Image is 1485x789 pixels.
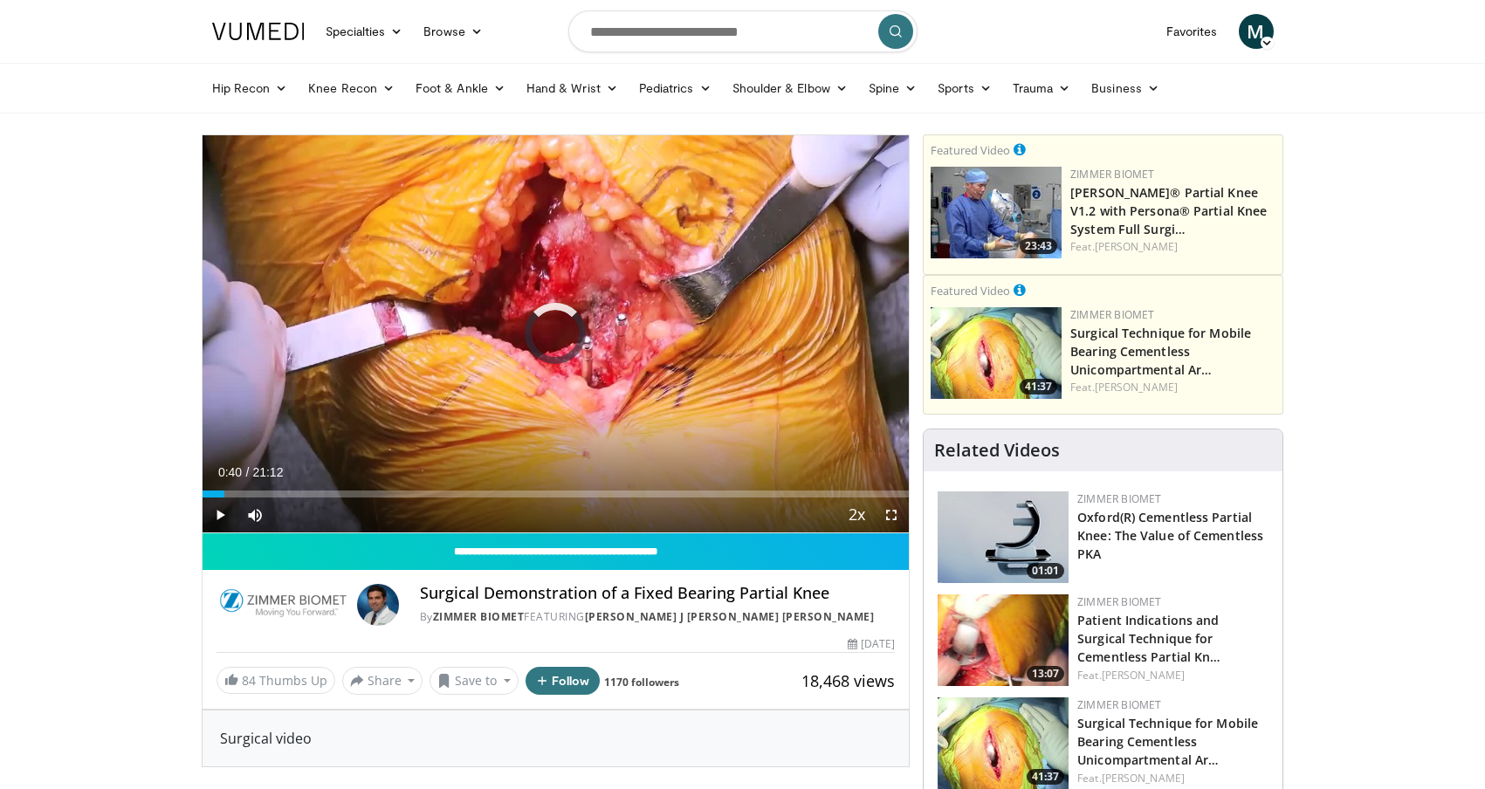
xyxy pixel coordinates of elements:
div: Surgical video [220,728,892,749]
a: Hand & Wrist [516,71,629,106]
a: Patient Indications and Surgical Technique for Cementless Partial Kn… [1077,612,1220,665]
a: 41:37 [931,307,1062,399]
button: Save to [430,667,519,695]
a: Zimmer Biomet [433,609,525,624]
a: 01:01 [938,491,1069,583]
div: [DATE] [848,636,895,652]
a: 1170 followers [604,675,679,690]
a: Specialties [315,14,414,49]
img: Zimmer Biomet [217,584,350,626]
a: Sports [927,71,1002,106]
span: / [246,465,250,479]
a: Knee Recon [298,71,405,106]
a: [PERSON_NAME]® Partial Knee V1.2 with Persona® Partial Knee System Full Surgi… [1070,184,1267,237]
a: Hip Recon [202,71,299,106]
button: Play [203,497,237,532]
a: Zimmer Biomet [1070,307,1154,322]
video-js: Video Player [203,135,910,533]
div: Feat. [1070,380,1275,395]
a: 84 Thumbs Up [217,667,335,694]
a: [PERSON_NAME] J [PERSON_NAME] [PERSON_NAME] [585,609,875,624]
img: 99b1778f-d2b2-419a-8659-7269f4b428ba.150x105_q85_crop-smart_upscale.jpg [931,167,1062,258]
button: Mute [237,497,272,532]
button: Follow [526,667,601,695]
a: [PERSON_NAME] [1102,771,1185,786]
a: Trauma [1002,71,1082,106]
a: Favorites [1156,14,1228,49]
img: 827ba7c0-d001-4ae6-9e1c-6d4d4016a445.150x105_q85_crop-smart_upscale.jpg [938,697,1069,789]
a: [PERSON_NAME] [1102,668,1185,683]
span: 84 [242,672,256,689]
span: 41:37 [1020,379,1057,394]
img: 827ba7c0-d001-4ae6-9e1c-6d4d4016a445.150x105_q85_crop-smart_upscale.jpg [931,307,1062,399]
span: 41:37 [1027,769,1064,785]
a: 23:43 [931,167,1062,258]
a: [PERSON_NAME] [1095,380,1178,394]
h4: Surgical Demonstration of a Fixed Bearing Partial Knee [420,584,895,603]
a: Pediatrics [629,71,722,106]
div: Feat. [1077,668,1268,683]
a: Zimmer Biomet [1077,491,1161,506]
a: [PERSON_NAME] [1095,239,1178,254]
span: 01:01 [1027,563,1064,579]
a: Zimmer Biomet [1070,167,1154,182]
div: Feat. [1070,239,1275,255]
img: 3efde6b3-4cc2-4370-89c9-d2e13bff7c5c.150x105_q85_crop-smart_upscale.jpg [938,594,1069,686]
span: 21:12 [252,465,283,479]
img: Avatar [357,584,399,626]
a: Spine [858,71,927,106]
a: 13:07 [938,594,1069,686]
a: Oxford(R) Cementless Partial Knee: The Value of Cementless PKA [1077,509,1263,562]
small: Featured Video [931,142,1010,158]
a: Browse [413,14,493,49]
span: 23:43 [1020,238,1057,254]
a: 41:37 [938,697,1069,789]
a: Zimmer Biomet [1077,697,1161,712]
a: M [1239,14,1274,49]
a: Shoulder & Elbow [722,71,858,106]
img: VuMedi Logo [212,23,305,40]
a: Surgical Technique for Mobile Bearing Cementless Unicompartmental Ar… [1070,325,1251,378]
small: Featured Video [931,283,1010,298]
div: Feat. [1077,771,1268,786]
a: Surgical Technique for Mobile Bearing Cementless Unicompartmental Ar… [1077,715,1258,768]
button: Fullscreen [874,497,909,532]
input: Search topics, interventions [568,10,918,52]
a: Business [1081,71,1170,106]
span: 18,468 views [801,670,895,691]
a: Zimmer Biomet [1077,594,1161,609]
span: 13:07 [1027,666,1064,682]
div: Progress Bar [203,491,910,497]
h4: Related Videos [934,440,1060,461]
span: 0:40 [218,465,242,479]
button: Playback Rate [839,497,874,532]
img: 7a1c75c5-1041-4af4-811f-6619572dbb89.150x105_q85_crop-smart_upscale.jpg [938,491,1069,583]
a: Foot & Ankle [405,71,516,106]
div: By FEATURING [420,609,895,625]
button: Share [342,667,423,695]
